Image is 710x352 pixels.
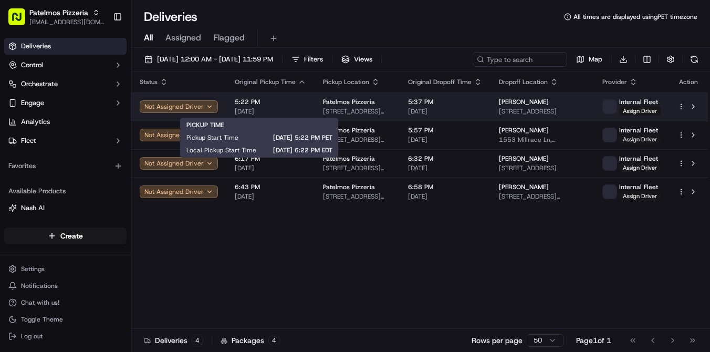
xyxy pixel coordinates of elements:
[21,265,45,273] span: Settings
[4,132,127,149] button: Fleet
[323,126,375,134] span: Patelmos Pizzeria
[22,100,41,119] img: 1738778727109-b901c2ba-d612-49f7-a14d-d897ce62d23f
[571,52,607,67] button: Map
[74,260,127,268] a: Powered byPylon
[186,133,238,142] span: Pickup Start Time
[99,235,169,245] span: API Documentation
[47,100,172,111] div: Start new chat
[165,32,201,44] span: Assigned
[140,157,218,170] button: Not Assigned Driver
[619,106,661,116] span: Assign Driver
[85,231,173,250] a: 💻API Documentation
[255,133,332,142] span: [DATE] 5:22 PM PET
[323,192,391,201] span: [STREET_ADDRESS][PERSON_NAME][PERSON_NAME]
[33,163,85,171] span: [PERSON_NAME]
[4,262,127,276] button: Settings
[89,236,97,244] div: 💻
[499,154,549,163] span: [PERSON_NAME]
[144,32,153,44] span: All
[323,183,375,191] span: Patelmos Pizzeria
[11,153,27,170] img: Angelique Valdez
[93,191,114,200] span: [DATE]
[268,336,280,345] div: 4
[408,136,482,144] span: [DATE]
[499,107,586,116] span: [STREET_ADDRESS]
[499,164,586,172] span: [STREET_ADDRESS]
[408,192,482,201] span: [DATE]
[499,192,586,201] span: [STREET_ADDRESS][PERSON_NAME]
[619,98,658,106] span: Internal Fleet
[192,336,203,345] div: 4
[21,136,36,146] span: Fleet
[472,335,523,346] p: Rows per page
[21,298,59,307] span: Chat with us!
[235,78,296,86] span: Original Pickup Time
[619,154,658,163] span: Internal Fleet
[11,11,32,32] img: Nash
[21,315,63,324] span: Toggle Theme
[499,98,549,106] span: [PERSON_NAME]
[619,126,658,134] span: Internal Fleet
[619,134,661,144] span: Assign Driver
[21,163,29,172] img: 1736555255976-a54dd68f-1ca7-489b-9aae-adbdc363a1c4
[163,134,191,147] button: See all
[29,7,88,18] span: Patelmos Pizzeria
[619,163,661,172] span: Assign Driver
[105,261,127,268] span: Pylon
[221,335,280,346] div: Packages
[60,231,83,241] span: Create
[21,332,43,340] span: Log out
[47,111,144,119] div: We're available if you need us!
[4,183,127,200] div: Available Products
[323,164,391,172] span: [STREET_ADDRESS][PERSON_NAME][PERSON_NAME]
[408,78,472,86] span: Original Dropoff Time
[677,78,699,86] div: Action
[408,107,482,116] span: [DATE]
[11,137,70,145] div: Past conversations
[408,164,482,172] span: [DATE]
[144,8,197,25] h1: Deliveries
[408,154,482,163] span: 6:32 PM
[21,203,45,213] span: Nash AI
[11,236,19,244] div: 📗
[21,79,58,89] span: Orchestrate
[499,183,549,191] span: [PERSON_NAME]
[408,126,482,134] span: 5:57 PM
[687,52,702,67] button: Refresh
[11,100,29,119] img: 1736555255976-a54dd68f-1ca7-489b-9aae-adbdc363a1c4
[589,55,602,64] span: Map
[11,181,27,198] img: Joseph V.
[573,13,697,21] span: All times are displayed using PET timezone
[273,146,332,154] span: [DATE] 6:22 PM EDT
[499,78,548,86] span: Dropoff Location
[93,163,114,171] span: [DATE]
[21,235,80,245] span: Knowledge Base
[287,52,328,67] button: Filters
[29,18,105,26] button: [EMAIL_ADDRESS][DOMAIN_NAME]
[27,68,189,79] input: Got a question? Start typing here...
[87,191,91,200] span: •
[473,52,567,67] input: Type to search
[4,76,127,92] button: Orchestrate
[4,312,127,327] button: Toggle Theme
[323,107,391,116] span: [STREET_ADDRESS][PERSON_NAME][PERSON_NAME]
[140,100,218,113] button: Not Assigned Driver
[21,282,58,290] span: Notifications
[87,163,91,171] span: •
[214,32,245,44] span: Flagged
[4,227,127,244] button: Create
[499,136,586,144] span: 1553 Millrace Ln, [GEOGRAPHIC_DATA], [GEOGRAPHIC_DATA] 19380, [GEOGRAPHIC_DATA]
[4,95,127,111] button: Engage
[140,129,218,141] button: Not Assigned Driver
[140,52,278,67] button: [DATE] 12:00 AM - [DATE] 11:59 PM
[323,154,375,163] span: Patelmos Pizzeria
[4,158,127,174] div: Favorites
[304,55,323,64] span: Filters
[140,185,218,198] button: Not Assigned Driver
[323,136,391,144] span: [STREET_ADDRESS][PERSON_NAME][PERSON_NAME]
[179,103,191,116] button: Start new chat
[235,164,306,172] span: [DATE]
[323,78,369,86] span: Pickup Location
[144,335,203,346] div: Deliveries
[235,183,306,191] span: 6:43 PM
